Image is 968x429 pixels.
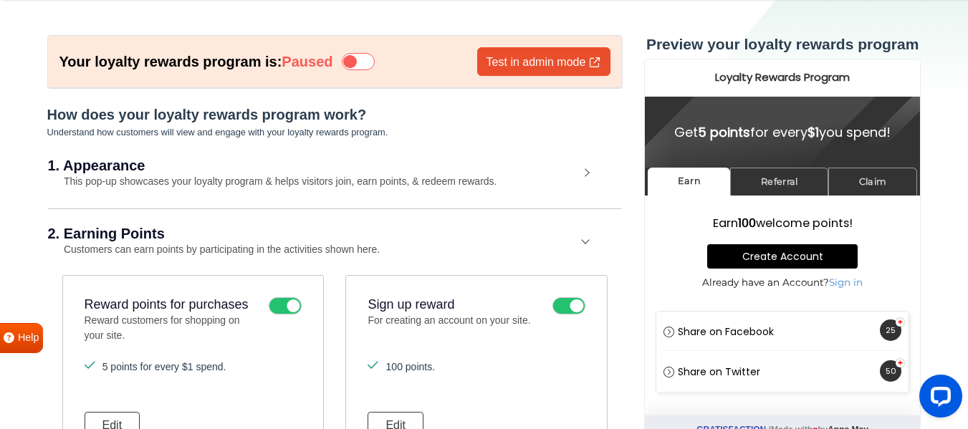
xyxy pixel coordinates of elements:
[184,109,273,137] a: Claim
[644,35,921,53] h3: Preview your loyalty rewards program
[368,313,545,345] p: For creating an account on your site.
[163,64,175,82] strong: $1
[48,175,497,187] small: This pop-up showcases your loyalty program & helps visitors join, earn points, & redeem rewards.
[15,67,262,81] h4: Get for every you spend!
[282,54,332,69] strong: Paused
[85,297,262,313] h3: Reward points for purchases
[143,83,154,95] img: tab_keywords_by_traffic_grey.svg
[26,158,251,171] h3: Earn welcome points!
[23,37,34,49] img: website_grey.svg
[168,366,173,376] i: ♥
[4,109,86,136] a: Earn
[59,53,333,70] h6: Your loyalty rewards program is:
[183,366,224,376] a: Apps Mav
[37,37,158,49] div: Domain: [DOMAIN_NAME]
[368,360,585,375] li: 100 points.
[185,218,219,229] a: Sign in
[26,217,251,231] p: Already have an Account?
[477,47,610,76] a: Test in admin mode
[48,244,380,255] small: Customers can earn points by participating in the activities shown here.
[54,85,128,94] div: Domain Overview
[368,297,545,313] h3: Sign up reward
[52,366,122,376] a: Gratisfaction
[63,185,214,210] a: Create Account
[1,357,276,386] p: Made with by
[39,83,50,95] img: tab_domain_overview_orange.svg
[54,64,106,82] strong: 5 points
[18,330,39,346] span: Help
[47,127,388,138] small: Understand how customers will view and engage with your loyalty rewards program.
[47,106,623,123] h5: How does your loyalty rewards program work?
[40,23,70,34] div: v 4.0.25
[48,226,579,241] h2: 2. Earning Points
[158,85,241,94] div: Keywords by Traffic
[908,369,968,429] iframe: LiveChat chat widget
[85,313,262,345] p: Reward customers for shopping on your site.
[8,13,269,25] h2: Loyalty Rewards Program
[48,158,579,173] h2: 1. Appearance
[86,109,184,137] a: Referral
[85,360,302,375] li: 5 points for every $1 spend.
[125,366,127,376] span: |
[94,156,112,173] strong: 100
